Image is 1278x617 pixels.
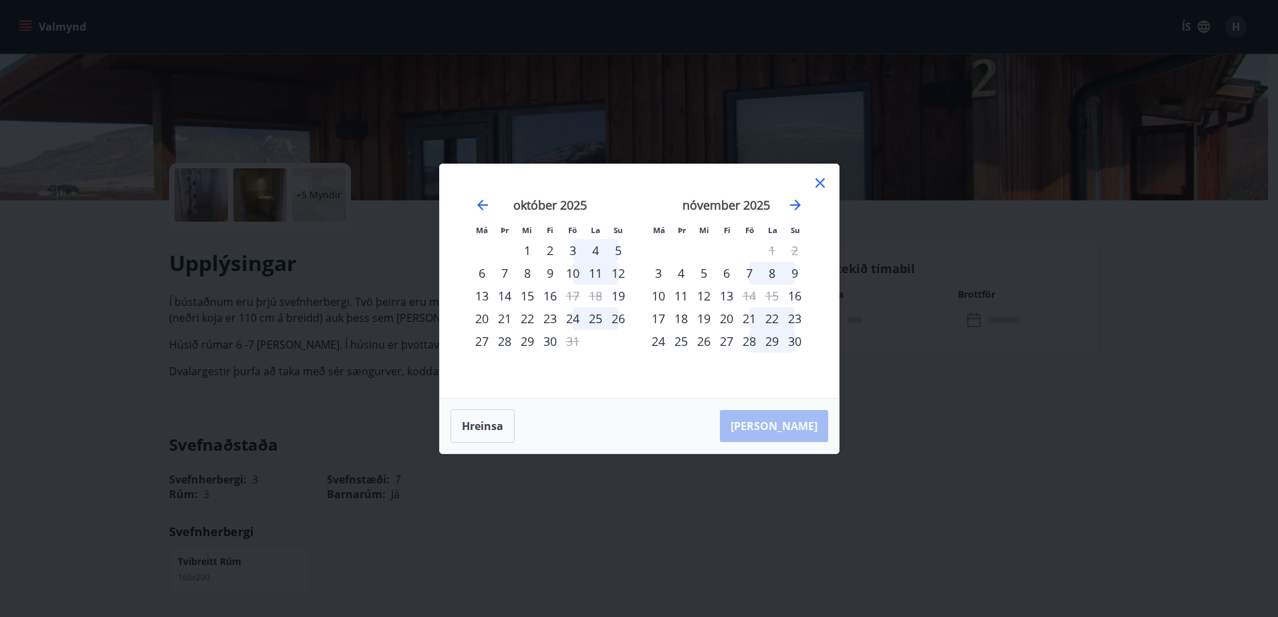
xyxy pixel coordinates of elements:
div: 26 [692,330,715,353]
div: 20 [471,307,493,330]
td: Choose laugardagur, 8. nóvember 2025 as your check-in date. It’s available. [761,262,783,284]
td: Choose mánudagur, 3. nóvember 2025 as your check-in date. It’s available. [647,262,670,284]
div: 12 [607,262,630,284]
div: 16 [539,284,561,307]
div: 23 [539,307,561,330]
td: Choose þriðjudagur, 25. nóvember 2025 as your check-in date. It’s available. [670,330,692,353]
div: 20 [715,307,738,330]
div: 8 [761,262,783,284]
td: Choose laugardagur, 22. nóvember 2025 as your check-in date. It’s available. [761,307,783,330]
td: Choose fimmtudagur, 30. október 2025 as your check-in date. It’s available. [539,330,561,353]
td: Choose sunnudagur, 9. nóvember 2025 as your check-in date. It’s available. [783,262,806,284]
td: Choose miðvikudagur, 29. október 2025 as your check-in date. It’s available. [516,330,539,353]
small: Fi [724,225,731,235]
td: Choose fimmtudagur, 9. október 2025 as your check-in date. It’s available. [539,262,561,284]
td: Not available. föstudagur, 14. nóvember 2025 [738,284,761,307]
td: Choose mánudagur, 13. október 2025 as your check-in date. It’s available. [471,284,493,307]
td: Choose föstudagur, 24. október 2025 as your check-in date. It’s available. [561,307,584,330]
td: Choose þriðjudagur, 11. nóvember 2025 as your check-in date. It’s available. [670,284,692,307]
div: 23 [783,307,806,330]
div: 11 [584,262,607,284]
div: 11 [670,284,692,307]
div: 9 [539,262,561,284]
div: 21 [493,307,516,330]
div: 1 [516,239,539,262]
td: Choose sunnudagur, 5. október 2025 as your check-in date. It’s available. [607,239,630,262]
td: Choose mánudagur, 20. október 2025 as your check-in date. It’s available. [471,307,493,330]
div: 26 [607,307,630,330]
div: 21 [738,307,761,330]
td: Choose miðvikudagur, 26. nóvember 2025 as your check-in date. It’s available. [692,330,715,353]
button: Hreinsa [451,409,515,443]
div: Move forward to switch to the next month. [787,197,803,213]
small: Su [791,225,800,235]
td: Choose mánudagur, 10. nóvember 2025 as your check-in date. It’s available. [647,284,670,307]
div: 15 [516,284,539,307]
td: Choose föstudagur, 3. október 2025 as your check-in date. It’s available. [561,239,584,262]
div: 27 [471,330,493,353]
div: 6 [715,262,738,284]
td: Choose þriðjudagur, 18. nóvember 2025 as your check-in date. It’s available. [670,307,692,330]
td: Choose laugardagur, 29. nóvember 2025 as your check-in date. It’s available. [761,330,783,353]
td: Choose mánudagur, 24. nóvember 2025 as your check-in date. It’s available. [647,330,670,353]
td: Choose laugardagur, 4. október 2025 as your check-in date. It’s available. [584,239,607,262]
div: 8 [516,262,539,284]
small: Þr [678,225,686,235]
td: Choose miðvikudagur, 8. október 2025 as your check-in date. It’s available. [516,262,539,284]
div: Aðeins innritun í boði [607,284,630,307]
td: Choose föstudagur, 28. nóvember 2025 as your check-in date. It’s available. [738,330,761,353]
div: 29 [761,330,783,353]
div: Aðeins innritun í boði [783,284,806,307]
small: Fi [547,225,553,235]
td: Choose laugardagur, 11. október 2025 as your check-in date. It’s available. [584,262,607,284]
div: 22 [516,307,539,330]
td: Choose fimmtudagur, 27. nóvember 2025 as your check-in date. It’s available. [715,330,738,353]
div: 10 [561,262,584,284]
div: 18 [670,307,692,330]
div: Aðeins útritun í boði [738,284,761,307]
td: Choose þriðjudagur, 28. október 2025 as your check-in date. It’s available. [493,330,516,353]
div: 24 [561,307,584,330]
div: 27 [715,330,738,353]
td: Choose miðvikudagur, 19. nóvember 2025 as your check-in date. It’s available. [692,307,715,330]
div: 28 [493,330,516,353]
div: 7 [493,262,516,284]
small: La [591,225,600,235]
div: 25 [584,307,607,330]
td: Not available. laugardagur, 15. nóvember 2025 [761,284,783,307]
td: Choose fimmtudagur, 6. nóvember 2025 as your check-in date. It’s available. [715,262,738,284]
div: 25 [670,330,692,353]
div: 3 [561,239,584,262]
small: Má [653,225,665,235]
div: 5 [692,262,715,284]
div: 5 [607,239,630,262]
strong: október 2025 [513,197,587,213]
td: Choose fimmtudagur, 23. október 2025 as your check-in date. It’s available. [539,307,561,330]
div: 4 [584,239,607,262]
td: Choose miðvikudagur, 15. október 2025 as your check-in date. It’s available. [516,284,539,307]
div: 4 [670,262,692,284]
div: 12 [692,284,715,307]
td: Choose mánudagur, 27. október 2025 as your check-in date. It’s available. [471,330,493,353]
td: Choose sunnudagur, 16. nóvember 2025 as your check-in date. It’s available. [783,284,806,307]
div: 9 [783,262,806,284]
td: Choose föstudagur, 21. nóvember 2025 as your check-in date. It’s available. [738,307,761,330]
div: Aðeins útritun í boði [561,284,584,307]
td: Not available. föstudagur, 31. október 2025 [561,330,584,353]
td: Choose mánudagur, 6. október 2025 as your check-in date. It’s available. [471,262,493,284]
td: Choose sunnudagur, 26. október 2025 as your check-in date. It’s available. [607,307,630,330]
small: Su [614,225,623,235]
small: Mi [522,225,532,235]
div: 22 [761,307,783,330]
div: 7 [738,262,761,284]
small: Fö [745,225,754,235]
small: Þr [501,225,509,235]
td: Choose föstudagur, 7. nóvember 2025 as your check-in date. It’s available. [738,262,761,284]
div: 29 [516,330,539,353]
small: La [768,225,777,235]
div: Aðeins innritun í boði [647,262,670,284]
td: Choose miðvikudagur, 5. nóvember 2025 as your check-in date. It’s available. [692,262,715,284]
div: 2 [539,239,561,262]
div: 30 [539,330,561,353]
td: Choose þriðjudagur, 14. október 2025 as your check-in date. It’s available. [493,284,516,307]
